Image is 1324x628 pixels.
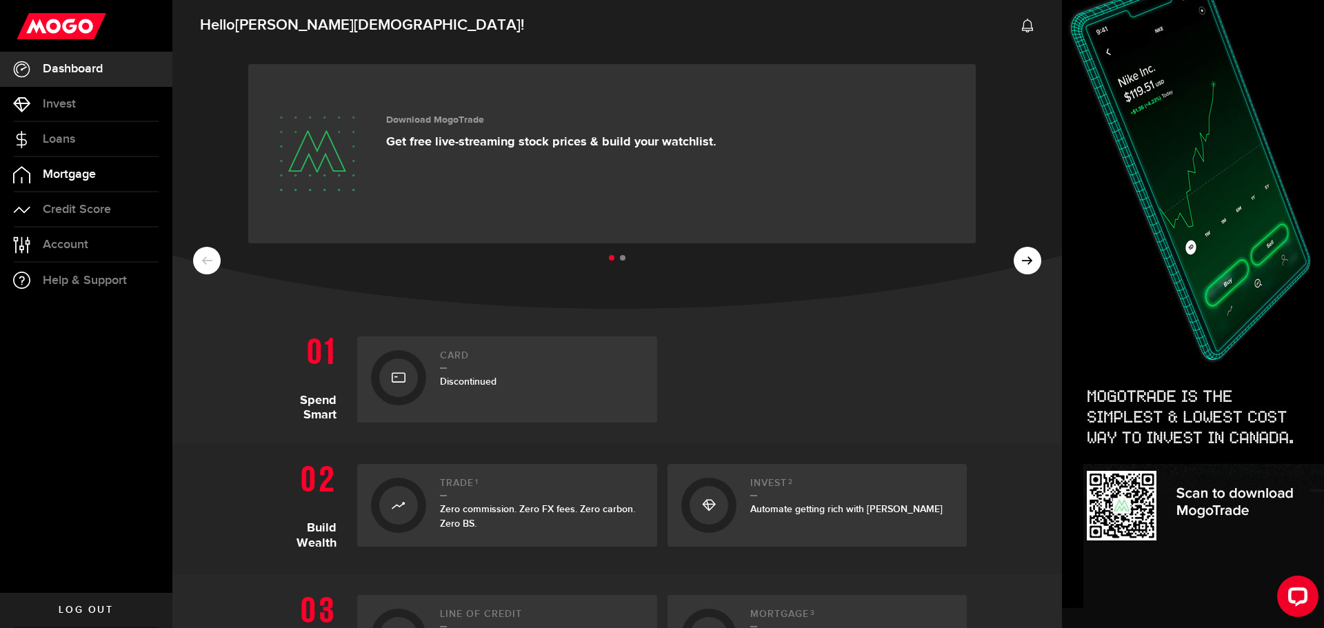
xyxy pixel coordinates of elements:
[440,503,635,529] span: Zero commission. Zero FX fees. Zero carbon. Zero BS.
[268,330,347,423] h1: Spend Smart
[43,98,76,110] span: Invest
[59,605,113,615] span: Log out
[440,350,643,369] h2: Card
[386,134,716,150] p: Get free live-streaming stock prices & build your watchlist.
[43,133,75,145] span: Loans
[386,114,716,126] h3: Download MogoTrade
[200,11,524,40] span: Hello !
[248,64,976,243] a: Download MogoTrade Get free live-streaming stock prices & build your watchlist.
[750,503,943,515] span: Automate getting rich with [PERSON_NAME]
[357,464,657,547] a: Trade1Zero commission. Zero FX fees. Zero carbon. Zero BS.
[440,478,643,496] h2: Trade
[475,478,479,486] sup: 1
[43,274,127,287] span: Help & Support
[268,457,347,554] h1: Build Wealth
[43,239,88,251] span: Account
[43,203,111,216] span: Credit Score
[440,376,496,387] span: Discontinued
[750,609,954,627] h2: Mortgage
[43,168,96,181] span: Mortgage
[668,464,967,547] a: Invest2Automate getting rich with [PERSON_NAME]
[788,478,793,486] sup: 2
[440,609,643,627] h2: Line of credit
[235,16,521,34] span: [PERSON_NAME][DEMOGRAPHIC_DATA]
[357,336,657,423] a: CardDiscontinued
[43,63,103,75] span: Dashboard
[1266,570,1324,628] iframe: LiveChat chat widget
[810,609,815,617] sup: 3
[750,478,954,496] h2: Invest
